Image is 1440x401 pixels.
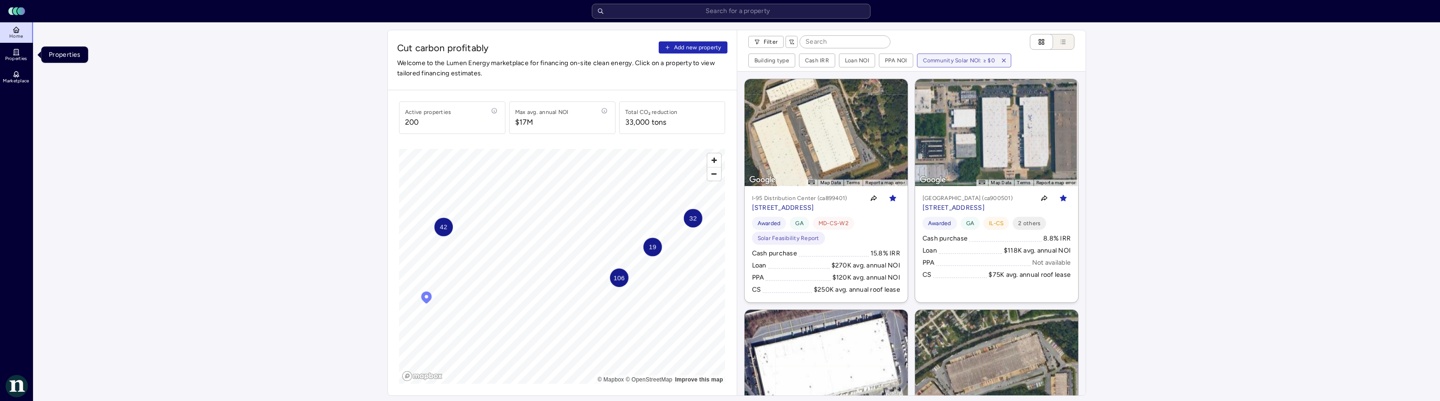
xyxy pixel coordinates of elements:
span: 106 [614,273,625,283]
span: Add new property [674,43,721,52]
span: $17M [515,117,569,128]
button: Community Solar NOI: ≥ $0 [917,54,997,67]
div: $120K avg. annual NOI [832,273,900,283]
input: Search [800,36,890,48]
img: Nuveen [6,375,28,397]
span: Welcome to the Lumen Energy marketplace for financing on-site clean energy. Click on a property t... [397,58,727,79]
div: Loan NOI [845,56,869,65]
span: IL-CS [989,219,1003,228]
div: CS [752,285,761,295]
span: Filter [764,37,778,47]
button: List view [1044,34,1074,50]
span: Awarded [758,219,781,228]
button: Toggle favorite [885,191,900,206]
div: $270K avg. annual NOI [831,261,900,271]
span: MD-CS-W2 [818,219,849,228]
p: [STREET_ADDRESS] [923,203,1013,213]
button: Loan NOI [839,54,875,67]
div: Building type [754,56,789,65]
div: Map marker [434,218,453,236]
button: Cash IRR [799,54,835,67]
div: $75K avg. annual roof lease [988,270,1071,280]
div: Map marker [684,209,702,227]
div: $118K avg. annual NOI [1004,246,1071,256]
div: PPA NOI [885,56,907,65]
a: Map feedback [675,376,723,383]
span: GA [795,219,804,228]
div: PPA [923,258,935,268]
button: Building type [749,54,795,67]
div: 8.8% IRR [1043,234,1071,244]
div: 33,000 tons [625,117,667,128]
span: 2 others [1018,219,1041,228]
a: Map[GEOGRAPHIC_DATA] (ca900501)[STREET_ADDRESS]Toggle favoriteAwardedGAIL-CS2 othersCash purchase... [915,79,1078,302]
button: Zoom in [707,154,721,167]
div: PPA [752,273,764,283]
span: Home [9,33,23,39]
span: 200 [405,117,451,128]
p: I-95 Distribution Center (ca899401) [752,194,847,203]
div: Map marker [419,290,433,307]
span: 32 [689,213,697,223]
button: PPA NOI [879,54,913,67]
span: Solar Feasibility Report [758,234,819,243]
div: Map marker [610,268,628,287]
canvas: Map [399,149,725,384]
p: [STREET_ADDRESS] [752,203,847,213]
div: Total CO₂ reduction [625,107,678,117]
span: 42 [440,222,447,232]
div: Active properties [405,107,451,117]
div: Not available [1032,258,1071,268]
div: Cash IRR [805,56,829,65]
div: 15.8% IRR [871,248,900,259]
button: Toggle favorite [1056,191,1071,206]
div: Map marker [643,238,662,256]
div: Community Solar NOI: ≥ $0 [923,56,995,65]
a: OpenStreetMap [626,376,673,383]
div: CS [923,270,932,280]
a: Mapbox [597,376,624,383]
button: Cards view [1030,34,1053,50]
div: Cash purchase [923,234,968,244]
button: Filter [748,36,784,48]
div: $250K avg. annual roof lease [814,285,900,295]
span: 19 [649,242,656,252]
p: [GEOGRAPHIC_DATA] (ca900501) [923,194,1013,203]
button: Add new property [659,41,727,53]
span: GA [966,219,975,228]
div: Properties [41,47,88,63]
span: Marketplace [3,78,29,84]
span: Awarded [928,219,951,228]
button: 2 others [1013,217,1046,230]
div: Loan [752,261,766,271]
a: MapI-95 Distribution Center (ca899401)[STREET_ADDRESS]Toggle favoriteAwardedGAMD-CS-W2Solar Feasi... [745,79,908,302]
div: Loan [923,246,937,256]
input: Search for a property [592,4,871,19]
button: Zoom out [707,167,721,180]
div: Max avg. annual NOI [515,107,569,117]
a: Mapbox logo [402,371,443,381]
span: Properties [5,56,27,61]
div: Cash purchase [752,248,797,259]
span: Cut carbon profitably [397,41,655,54]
